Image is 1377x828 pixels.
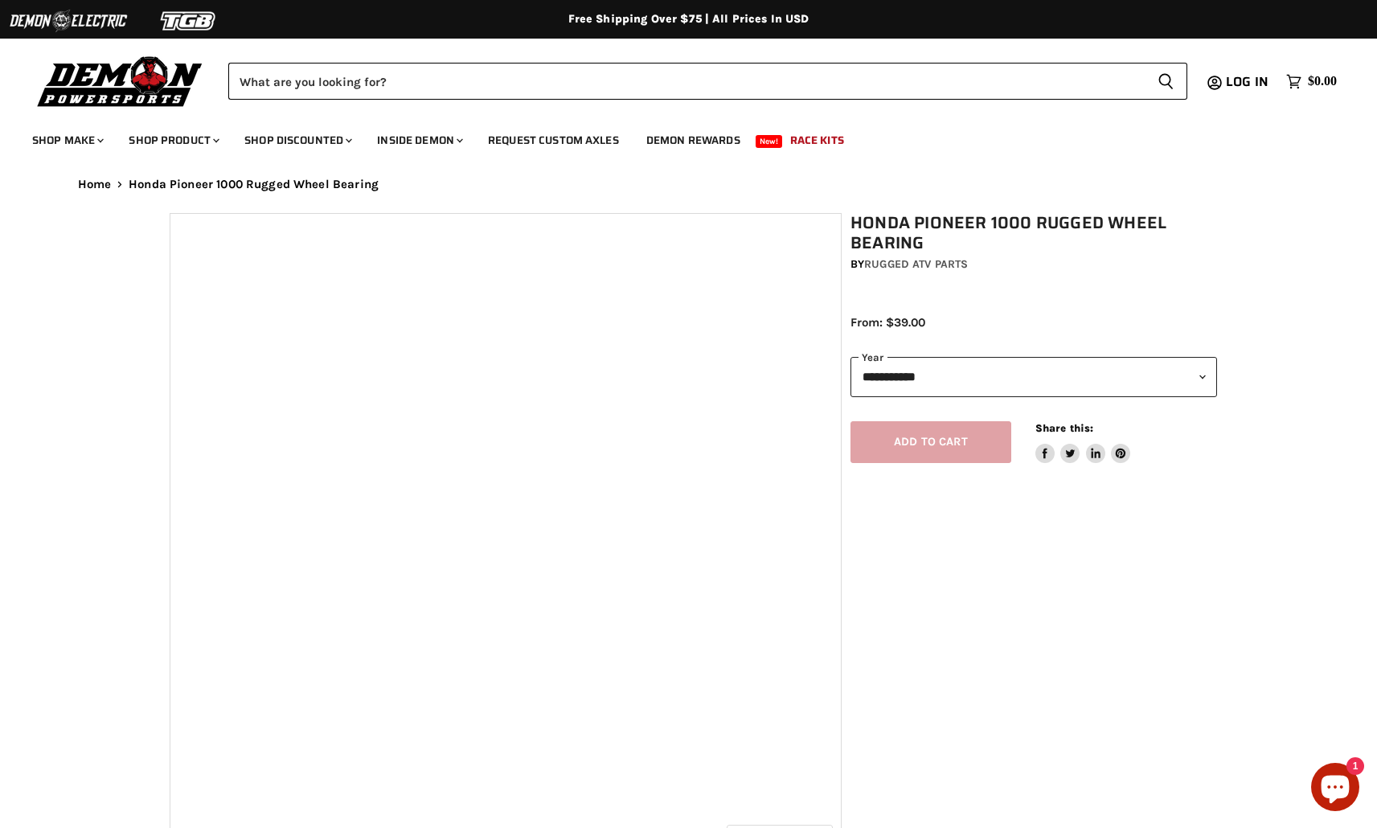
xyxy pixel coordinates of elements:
[850,256,1217,273] div: by
[46,12,1332,27] div: Free Shipping Over $75 | All Prices In USD
[1035,421,1131,464] aside: Share this:
[78,178,112,191] a: Home
[1219,75,1278,89] a: Log in
[850,357,1217,396] select: year
[232,124,362,157] a: Shop Discounted
[117,124,229,157] a: Shop Product
[634,124,752,157] a: Demon Rewards
[850,315,925,330] span: From: $39.00
[46,178,1332,191] nav: Breadcrumbs
[129,6,249,36] img: TGB Logo 2
[228,63,1187,100] form: Product
[864,257,968,271] a: Rugged ATV Parts
[1308,74,1337,89] span: $0.00
[1226,72,1268,92] span: Log in
[1035,422,1093,434] span: Share this:
[129,178,379,191] span: Honda Pioneer 1000 Rugged Wheel Bearing
[20,117,1333,157] ul: Main menu
[756,135,783,148] span: New!
[778,124,856,157] a: Race Kits
[20,124,113,157] a: Shop Make
[1278,70,1345,93] a: $0.00
[8,6,129,36] img: Demon Electric Logo 2
[1306,763,1364,815] inbox-online-store-chat: Shopify online store chat
[476,124,631,157] a: Request Custom Axles
[32,52,208,109] img: Demon Powersports
[365,124,473,157] a: Inside Demon
[850,213,1217,253] h1: Honda Pioneer 1000 Rugged Wheel Bearing
[1145,63,1187,100] button: Search
[228,63,1145,100] input: Search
